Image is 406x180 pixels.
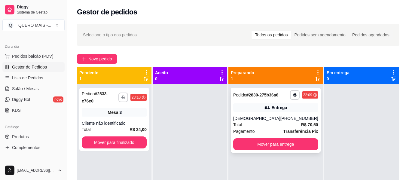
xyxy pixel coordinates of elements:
button: Pedidos balcão (PDV) [2,51,65,61]
a: DiggySistema de Gestão [2,2,65,17]
a: KDS [2,105,65,115]
strong: R$ 24,00 [130,127,147,132]
span: Pagamento [233,128,255,135]
div: [DEMOGRAPHIC_DATA] [233,115,280,121]
div: Entrega [271,105,287,111]
span: Complementos [12,145,40,151]
a: Gestor de Pedidos [2,62,65,72]
strong: Transferência Pix [283,129,318,134]
span: Diggy [17,5,62,10]
span: Total [233,121,242,128]
span: Produtos [12,134,29,140]
div: 3 [120,109,122,115]
span: Diggy Bot [12,96,30,102]
span: Pedidos balcão (PDV) [12,53,53,59]
a: Complementos [2,143,65,152]
p: 1 [231,76,254,82]
span: [EMAIL_ADDRESS][DOMAIN_NAME] [17,168,55,173]
span: plus [82,57,86,61]
button: Mover para finalizado [82,136,147,148]
strong: # 2833-c76e0 [82,91,108,103]
button: Select a team [2,19,65,31]
div: Pedidos agendados [349,31,393,39]
div: Dia a dia [2,42,65,51]
p: Aceito [155,70,168,76]
p: 1 [79,76,98,82]
div: Todos os pedidos [252,31,291,39]
div: 23:10 [132,95,141,100]
strong: R$ 70,50 [301,122,318,127]
div: Catálogo [2,122,65,132]
p: Preparando [231,70,254,76]
span: Mesa [108,109,118,115]
p: Em entrega [327,70,350,76]
a: Produtos [2,132,65,142]
p: Pendente [79,70,98,76]
h2: Gestor de pedidos [77,7,137,17]
a: Diggy Botnovo [2,95,65,104]
span: Pedido [233,93,246,97]
div: [PHONE_NUMBER] [280,115,318,121]
span: Sistema de Gestão [17,10,62,15]
span: Salão / Mesas [12,86,39,92]
span: KDS [12,107,21,113]
span: Selecione o tipo dos pedidos [83,32,137,38]
span: Total [82,126,91,133]
a: Lista de Pedidos [2,73,65,83]
span: Q [8,22,14,28]
div: Cliente não identificado [82,120,147,126]
button: Novo pedido [77,54,117,64]
span: Gestor de Pedidos [12,64,47,70]
p: 0 [327,76,350,82]
button: Mover para entrega [233,138,318,150]
span: Pedido [82,91,95,96]
div: 22:09 [303,93,312,97]
div: QUERO MAIS - ... [18,22,51,28]
span: Lista de Pedidos [12,75,43,81]
a: Salão / Mesas [2,84,65,93]
p: 0 [155,76,168,82]
button: [EMAIL_ADDRESS][DOMAIN_NAME] [2,163,65,178]
strong: # 2830-275b36a6 [246,93,279,97]
div: Pedidos sem agendamento [291,31,349,39]
span: Novo pedido [88,56,112,62]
